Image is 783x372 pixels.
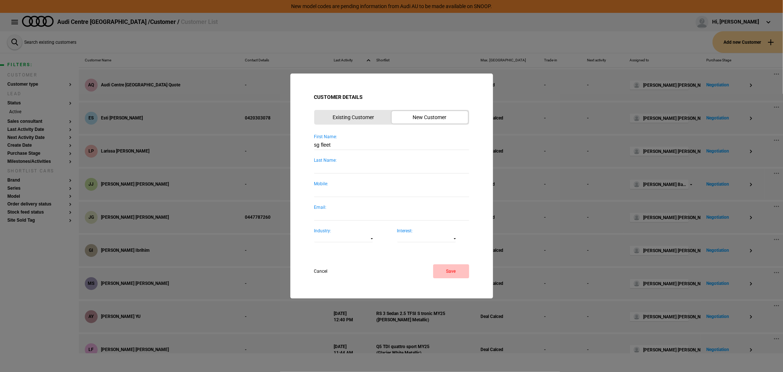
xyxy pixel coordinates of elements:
[314,140,469,150] input: First Name:
[314,264,341,278] button: Cancel
[314,181,469,187] div: Mobile:
[397,228,469,234] div: Interest:
[314,234,373,242] button: Industry:
[314,187,469,197] input: Mobile:
[315,111,392,124] button: Existing Customer
[314,211,469,221] input: Email:
[314,134,469,140] div: First Name:
[433,264,469,278] button: Save
[397,234,456,242] button: Interest:
[314,228,386,234] div: Industry:
[314,157,469,164] div: Last Name:
[314,204,469,211] div: Email:
[314,94,469,101] div: Customer Details
[314,164,469,174] input: Last Name:
[392,111,468,124] button: New Customer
